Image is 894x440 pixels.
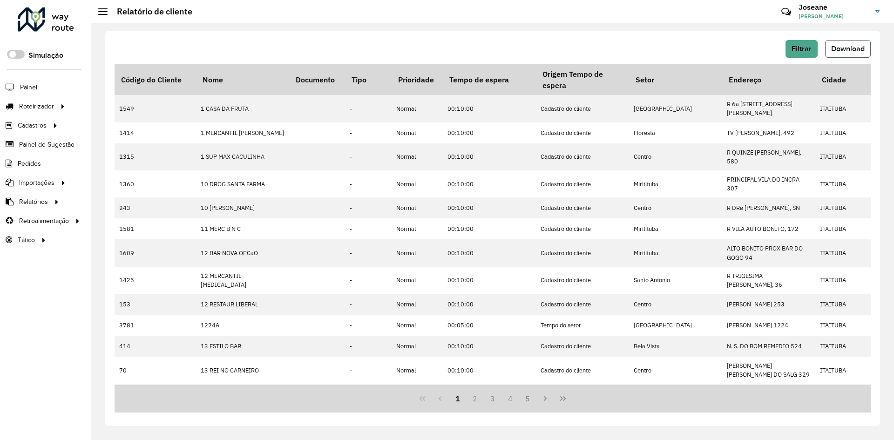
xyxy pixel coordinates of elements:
[345,384,392,405] td: -
[722,384,815,405] td: [PERSON_NAME] SN
[536,336,629,357] td: Cadastro do cliente
[536,390,554,407] button: Next Page
[196,239,289,266] td: 12 BAR NOVA OPCaO
[115,197,196,218] td: 243
[519,390,537,407] button: 5
[443,95,536,122] td: 00:10:00
[722,294,815,315] td: [PERSON_NAME] 253
[443,239,536,266] td: 00:10:00
[115,218,196,239] td: 1581
[449,390,467,407] button: 1
[196,336,289,357] td: 13 ESTILO BAR
[484,390,501,407] button: 3
[722,143,815,170] td: R QUINZE [PERSON_NAME], 580
[629,336,722,357] td: Bela Vista
[115,336,196,357] td: 414
[786,40,818,58] button: Filtrar
[554,390,572,407] button: Last Page
[345,239,392,266] td: -
[536,294,629,315] td: Cadastro do cliente
[536,218,629,239] td: Cadastro do cliente
[629,122,722,143] td: Floresta
[536,384,629,405] td: Cadastro do cliente
[345,143,392,170] td: -
[629,143,722,170] td: Centro
[196,294,289,315] td: 12 RESTAUR LIBERAL
[536,64,629,95] th: Origem Tempo de espera
[392,122,443,143] td: Normal
[115,95,196,122] td: 1549
[443,170,536,197] td: 00:10:00
[392,170,443,197] td: Normal
[115,357,196,384] td: 70
[722,197,815,218] td: R DRø [PERSON_NAME], SN
[722,315,815,336] td: [PERSON_NAME] 1224
[629,315,722,336] td: [GEOGRAPHIC_DATA]
[345,64,392,95] th: Tipo
[629,384,722,405] td: Centro
[536,143,629,170] td: Cadastro do cliente
[392,64,443,95] th: Prioridade
[722,170,815,197] td: PRINCIPAL VILA DO INCRA 307
[722,239,815,266] td: ALTO BONITO PROX BAR DO GOGO 94
[115,294,196,315] td: 153
[115,143,196,170] td: 1315
[792,45,812,53] span: Filtrar
[196,122,289,143] td: 1 MERCANTIL [PERSON_NAME]
[443,218,536,239] td: 00:10:00
[345,267,392,294] td: -
[536,170,629,197] td: Cadastro do cliente
[345,170,392,197] td: -
[722,64,815,95] th: Endereço
[443,267,536,294] td: 00:10:00
[629,357,722,384] td: Centro
[196,267,289,294] td: 12 MERCANTIL [MEDICAL_DATA]
[196,315,289,336] td: 1224A
[722,95,815,122] td: R 6a [STREET_ADDRESS][PERSON_NAME]
[345,95,392,122] td: -
[799,3,868,12] h3: Joseane
[196,143,289,170] td: 1 SUP MAX CACULINHA
[629,95,722,122] td: [GEOGRAPHIC_DATA]
[115,239,196,266] td: 1609
[722,357,815,384] td: [PERSON_NAME] [PERSON_NAME] DO SALG 329
[18,159,41,169] span: Pedidos
[345,315,392,336] td: -
[392,95,443,122] td: Normal
[392,357,443,384] td: Normal
[629,218,722,239] td: Miritituba
[629,64,722,95] th: Setor
[825,40,871,58] button: Download
[443,294,536,315] td: 00:10:00
[722,218,815,239] td: R VILA AUTO BONITO, 172
[722,336,815,357] td: N. S. DO BOM REMEDIO 524
[115,122,196,143] td: 1414
[19,197,48,207] span: Relatórios
[799,12,868,20] span: [PERSON_NAME]
[196,64,289,95] th: Nome
[776,2,796,22] a: Contato Rápido
[115,64,196,95] th: Código do Cliente
[19,140,74,149] span: Painel de Sugestão
[536,95,629,122] td: Cadastro do cliente
[392,143,443,170] td: Normal
[629,197,722,218] td: Centro
[536,122,629,143] td: Cadastro do cliente
[345,218,392,239] td: -
[443,384,536,405] td: 00:10:00
[108,7,192,17] h2: Relatório de cliente
[392,315,443,336] td: Normal
[28,50,63,61] label: Simulação
[196,95,289,122] td: 1 CASA DA FRUTA
[392,384,443,405] td: Normal
[345,336,392,357] td: -
[466,390,484,407] button: 2
[443,315,536,336] td: 00:05:00
[443,64,536,95] th: Tempo de espera
[196,218,289,239] td: 11 MERC B N C
[196,384,289,405] td: 14 BATE PAPO ORLA
[345,357,392,384] td: -
[392,294,443,315] td: Normal
[345,122,392,143] td: -
[629,170,722,197] td: Miritituba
